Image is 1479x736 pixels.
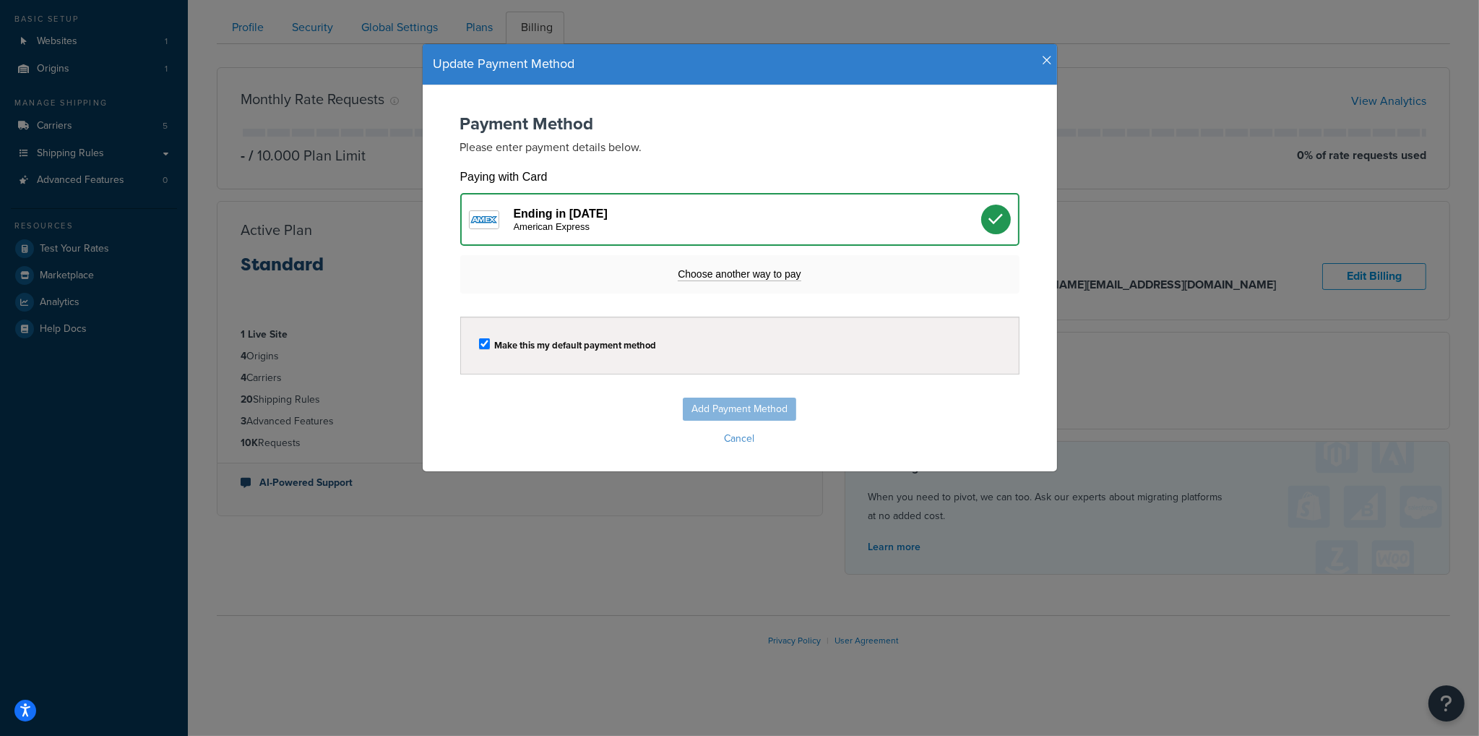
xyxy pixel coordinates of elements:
[495,340,657,351] label: Make this my default payment method
[437,428,1043,450] button: Cancel
[460,193,1019,246] div: Ending in [DATE]American Express
[460,255,1019,294] div: Choose another way to pay
[678,268,801,281] span: Choose another way to pay
[514,221,981,233] div: American Express
[460,114,1019,133] h2: Payment Method
[460,170,548,184] div: Paying with Card
[460,139,1019,155] p: Please enter payment details below.
[514,207,981,232] div: Ending in [DATE]
[434,55,1046,74] h4: Update Payment Method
